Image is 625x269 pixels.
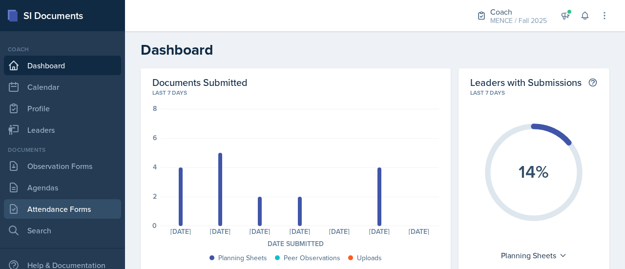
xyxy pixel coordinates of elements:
[490,6,547,18] div: Coach
[152,239,439,249] div: Date Submitted
[153,105,157,112] div: 8
[153,134,157,141] div: 6
[240,228,280,235] div: [DATE]
[152,222,157,229] div: 0
[496,248,572,263] div: Planning Sheets
[141,41,609,59] h2: Dashboard
[357,253,382,263] div: Uploads
[153,164,157,170] div: 4
[4,77,121,97] a: Calendar
[490,16,547,26] div: MENCE / Fall 2025
[161,228,200,235] div: [DATE]
[4,178,121,197] a: Agendas
[4,120,121,140] a: Leaders
[4,56,121,75] a: Dashboard
[4,145,121,154] div: Documents
[280,228,319,235] div: [DATE]
[200,228,240,235] div: [DATE]
[519,159,549,184] text: 14%
[152,76,439,88] h2: Documents Submitted
[4,199,121,219] a: Attendance Forms
[218,253,267,263] div: Planning Sheets
[320,228,359,235] div: [DATE]
[4,156,121,176] a: Observation Forms
[4,45,121,54] div: Coach
[152,88,439,97] div: Last 7 days
[359,228,399,235] div: [DATE]
[470,76,582,88] h2: Leaders with Submissions
[399,228,438,235] div: [DATE]
[4,99,121,118] a: Profile
[153,193,157,200] div: 2
[284,253,340,263] div: Peer Observations
[470,88,598,97] div: Last 7 days
[4,221,121,240] a: Search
